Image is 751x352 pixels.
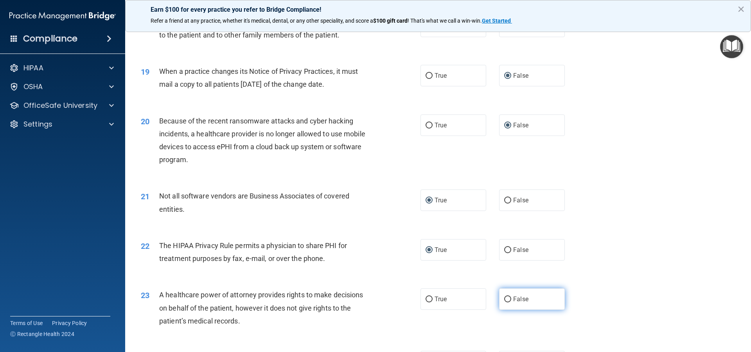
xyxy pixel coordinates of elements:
[159,18,367,39] span: Healthcare providers may communicate family history information to the patient and to other famil...
[426,123,433,129] input: True
[159,291,363,325] span: A healthcare power of attorney provides rights to make decisions on behalf of the patient, howeve...
[141,241,149,251] span: 22
[159,241,347,263] span: The HIPAA Privacy Rule permits a physician to share PHI for treatment purposes by fax, e-mail, or...
[435,122,447,129] span: True
[23,120,52,129] p: Settings
[23,82,43,91] p: OSHA
[504,198,511,204] input: False
[159,117,365,164] span: Because of the recent ransomware attacks and cyber hacking incidents, a healthcare provider is no...
[9,8,116,24] img: PMB logo
[513,197,528,204] span: False
[426,73,433,79] input: True
[159,67,358,88] span: When a practice changes its Notice of Privacy Practices, it must mail a copy to all patients [DAT...
[23,101,97,110] p: OfficeSafe University
[435,246,447,254] span: True
[504,247,511,253] input: False
[23,33,77,44] h4: Compliance
[435,197,447,204] span: True
[52,319,87,327] a: Privacy Policy
[426,247,433,253] input: True
[435,72,447,79] span: True
[504,297,511,302] input: False
[426,297,433,302] input: True
[482,18,511,24] strong: Get Started
[513,246,528,254] span: False
[10,319,43,327] a: Terms of Use
[504,73,511,79] input: False
[9,82,114,91] a: OSHA
[141,192,149,201] span: 21
[513,72,528,79] span: False
[159,192,349,213] span: Not all software vendors are Business Associates of covered entities.
[141,291,149,300] span: 23
[435,295,447,303] span: True
[141,67,149,77] span: 19
[9,101,114,110] a: OfficeSafe University
[513,295,528,303] span: False
[504,123,511,129] input: False
[737,3,745,15] button: Close
[151,6,726,13] p: Earn $100 for every practice you refer to Bridge Compliance!
[9,63,114,73] a: HIPAA
[720,35,743,58] button: Open Resource Center
[9,120,114,129] a: Settings
[151,18,373,24] span: Refer a friend at any practice, whether it's medical, dental, or any other speciality, and score a
[10,330,74,338] span: Ⓒ Rectangle Health 2024
[426,198,433,204] input: True
[373,18,408,24] strong: $100 gift card
[408,18,482,24] span: ! That's what we call a win-win.
[513,122,528,129] span: False
[23,63,43,73] p: HIPAA
[482,18,512,24] a: Get Started
[141,117,149,126] span: 20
